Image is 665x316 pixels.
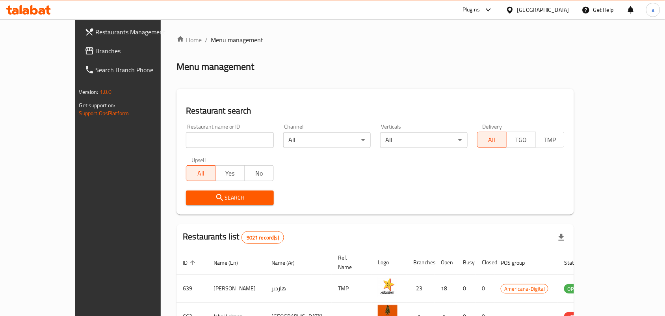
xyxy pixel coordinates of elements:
label: Upsell [191,157,206,163]
span: TGO [510,134,533,146]
li: / [205,35,208,45]
span: POS group [501,258,535,267]
span: Search Branch Phone [96,65,180,75]
span: Name (En) [214,258,248,267]
th: Busy [457,251,476,275]
a: Support.OpsPlatform [79,108,129,118]
div: Export file [552,228,571,247]
td: 639 [176,275,207,303]
span: Restaurants Management [96,27,180,37]
td: 18 [435,275,457,303]
img: Hardee's [378,277,398,297]
td: 0 [476,275,494,303]
td: 23 [407,275,435,303]
span: Status [564,258,590,267]
span: Get support on: [79,100,115,110]
span: a [652,6,654,14]
th: Open [435,251,457,275]
span: Menu management [211,35,263,45]
span: 9021 record(s) [242,234,284,241]
span: All [481,134,503,146]
span: Name (Ar) [271,258,305,267]
button: TGO [506,132,536,148]
div: All [283,132,371,148]
a: Search Branch Phone [78,60,186,79]
th: Closed [476,251,494,275]
a: Restaurants Management [78,22,186,41]
td: TMP [332,275,372,303]
button: Search [186,191,273,205]
button: All [477,132,507,148]
button: Yes [215,165,245,181]
td: هارديز [265,275,332,303]
a: Branches [78,41,186,60]
button: No [244,165,274,181]
div: [GEOGRAPHIC_DATA] [517,6,569,14]
div: Total records count [241,231,284,244]
span: Branches [96,46,180,56]
input: Search for restaurant name or ID.. [186,132,273,148]
button: TMP [535,132,565,148]
a: Home [176,35,202,45]
th: Logo [372,251,407,275]
span: TMP [539,134,562,146]
span: Ref. Name [338,253,362,272]
td: [PERSON_NAME] [207,275,265,303]
div: Plugins [463,5,480,15]
span: All [189,168,212,179]
h2: Restaurants list [183,231,284,244]
span: Yes [219,168,241,179]
td: 0 [457,275,476,303]
nav: breadcrumb [176,35,574,45]
th: Branches [407,251,435,275]
span: No [248,168,271,179]
span: Search [192,193,267,203]
h2: Menu management [176,60,254,73]
div: All [380,132,468,148]
span: OPEN [564,284,583,294]
span: 1.0.0 [100,87,112,97]
span: Version: [79,87,98,97]
span: ID [183,258,198,267]
span: Americana-Digital [501,284,548,294]
button: All [186,165,215,181]
label: Delivery [483,124,502,129]
h2: Restaurant search [186,105,565,117]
